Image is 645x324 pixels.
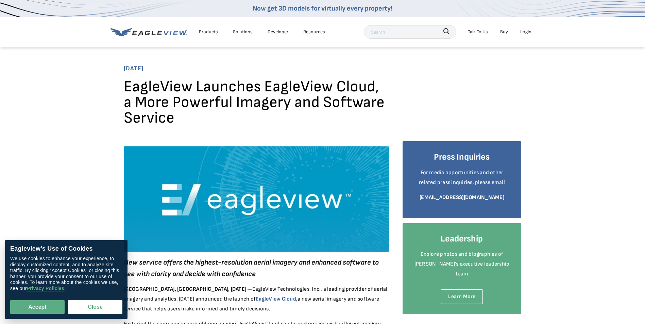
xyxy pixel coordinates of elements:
[468,28,488,36] div: Talk To Us
[199,28,218,36] div: Products
[256,296,296,302] a: EagleView Cloud
[124,79,389,131] h1: EagleView Launches EagleView Cloud, a More Powerful Imagery and Software Service
[27,286,64,292] a: Privacy Policies
[413,151,511,163] h4: Press Inquiries
[124,285,389,314] p: EagleView Technologies, Inc., a leading provider of aerial imagery and analytics, [DATE] announce...
[124,258,379,278] em: New service offers the highest-resolution aerial imagery and enhanced software to see with clarit...
[500,28,508,36] a: Buy
[296,296,298,302] strong: ,
[420,194,504,201] a: [EMAIL_ADDRESS][DOMAIN_NAME]
[68,300,122,314] button: Close
[124,146,389,252] img: EagleView logo over a blue background
[268,28,288,36] a: Developer
[413,233,511,245] h4: Leadership
[253,4,392,13] a: Now get 3D models for virtually every property!
[441,289,482,304] a: Learn More
[10,256,122,292] div: We use cookies to enhance your experience, to display customized content, and to analyze site tra...
[124,63,522,74] span: [DATE]
[520,28,531,36] div: Login
[124,286,252,292] strong: [GEOGRAPHIC_DATA], [GEOGRAPHIC_DATA], [DATE] —
[413,168,511,188] p: For media opportunities and other related press inquiries, please email
[10,300,65,314] button: Accept
[10,245,122,253] div: Eagleview’s Use of Cookies
[233,28,253,36] div: Solutions
[303,28,325,36] div: Resources
[413,250,511,279] p: Explore photos and biographies of [PERSON_NAME]’s executive leadership team
[364,25,456,39] input: Search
